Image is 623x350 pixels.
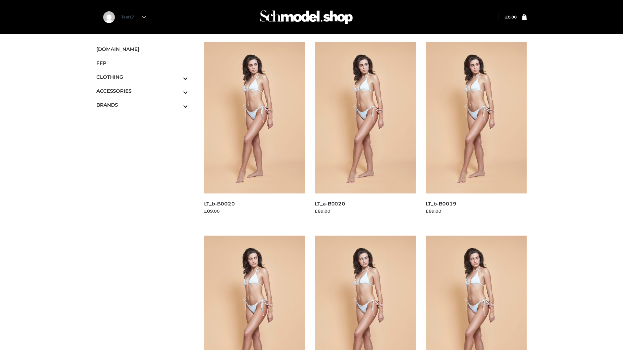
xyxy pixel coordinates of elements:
a: CLOTHINGToggle Submenu [96,70,188,84]
span: ACCESSORIES [96,87,188,95]
a: Read more [315,215,339,220]
a: Test17 [121,15,146,19]
a: LT_b-B0020 [204,201,235,207]
span: FFP [96,59,188,67]
a: BRANDSToggle Submenu [96,98,188,112]
img: Schmodel Admin 964 [258,4,355,30]
span: CLOTHING [96,73,188,81]
bdi: 0.00 [505,15,517,19]
button: Toggle Submenu [165,84,188,98]
div: £89.00 [426,208,527,214]
a: Read more [426,215,450,220]
a: [DOMAIN_NAME] [96,42,188,56]
div: £89.00 [204,208,305,214]
div: £89.00 [315,208,416,214]
a: Read more [204,215,228,220]
a: ACCESSORIESToggle Submenu [96,84,188,98]
button: Toggle Submenu [165,70,188,84]
span: [DOMAIN_NAME] [96,45,188,53]
a: LT_a-B0020 [315,201,345,207]
span: £ [505,15,508,19]
a: £0.00 [505,15,517,19]
span: BRANDS [96,101,188,109]
a: LT_b-B0019 [426,201,457,207]
button: Toggle Submenu [165,98,188,112]
a: FFP [96,56,188,70]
